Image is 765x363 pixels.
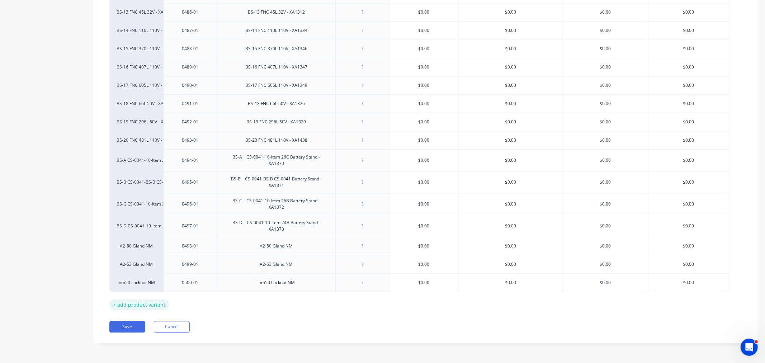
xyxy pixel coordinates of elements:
div: BS-13 FNC 45L 32V - XA13120486-01BS-13 FNC 45L 32V - XA1312$0.00$0.00$0.00$0.00 [109,3,729,21]
div: $0.00 [459,195,563,213]
div: BS-15 FNC 370L 110V - XA1346 [240,44,313,53]
div: $0.00 [389,40,458,58]
div: $0.00 [563,58,648,76]
div: $0.00 [389,195,458,213]
div: lnm50 Locknut NM [117,279,156,286]
div: $0.00 [648,113,729,131]
div: $0.00 [563,40,648,58]
div: $0.00 [648,3,729,21]
div: 0486-01 [173,8,208,17]
div: $0.00 [389,3,458,21]
div: BS-18 FNC 66L 50V - XA1326 [117,100,156,107]
div: 0497-01 [173,221,208,231]
div: $0.00 [563,237,648,255]
div: A2-50 Gland NM0498-01A2-50 Gland NM$0.00$0.00$0.00$0.00 [109,237,729,255]
div: $0.00 [563,274,648,292]
div: $0.00 [389,76,458,94]
div: $0.00 [459,22,563,39]
div: BS-19 FNC 296L 50V - XA13290492-01BS-19 FNC 296L 50V - XA1329$0.00$0.00$0.00$0.00 [109,113,729,131]
div: $0.00 [459,151,563,169]
div: 0499-01 [173,260,208,269]
div: BS-14 FNC 110L 110V - XA1334 [240,26,313,35]
div: $0.00 [459,76,563,94]
div: $0.00 [389,274,458,292]
div: $0.00 [563,95,648,113]
div: $0.00 [563,151,648,169]
div: BS-D CS-0041-10-Item 24B Battery Stand - XA1373 [220,218,332,234]
div: BS-B CS-0041-BS-B CS-0041 Battery Stand - XA1371 [220,174,332,190]
div: $0.00 [648,217,729,235]
div: + add product variant [109,299,169,310]
div: lnm50 Locknut NM0500-01lnm50 Locknut NM$0.00$0.00$0.00$0.00 [109,273,729,292]
iframe: Intercom live chat [741,339,758,356]
div: $0.00 [459,274,563,292]
div: $0.00 [648,195,729,213]
div: BS-18 FNC 66L 50V - XA13260491-01BS-18 FNC 66L 50V - XA1326$0.00$0.00$0.00$0.00 [109,94,729,113]
div: BS-C CS-0041-10-Item 26B Battery Stand - XA13720496-01BS-C CS-0041-10-Item 26B Battery Stand - XA... [109,193,729,215]
div: BS-16 FNC 407L 110V - XA1347 [117,64,156,70]
div: BS-19 FNC 296L 50V - XA1329 [117,119,156,125]
div: $0.00 [459,58,563,76]
div: $0.00 [389,131,458,149]
div: BS-A CS-0041-10-Item 26C Battery Stand - XA13700494-01BS-A CS-0041-10-Item 26C Battery Stand - XA... [109,149,729,171]
div: $0.00 [648,131,729,149]
div: 0490-01 [173,81,208,90]
div: 0487-01 [173,26,208,35]
div: BS-15 FNC 370L 110V - XA13460488-01BS-15 FNC 370L 110V - XA1346$0.00$0.00$0.00$0.00 [109,39,729,58]
div: $0.00 [459,217,563,235]
div: $0.00 [563,113,648,131]
div: $0.00 [563,195,648,213]
div: $0.00 [459,40,563,58]
div: $0.00 [459,237,563,255]
div: $0.00 [563,76,648,94]
div: $0.00 [648,40,729,58]
div: 0493-01 [173,136,208,145]
div: $0.00 [389,95,458,113]
div: $0.00 [459,113,563,131]
div: BS-16 FNC 407L 110V - XA13470489-01BS-16 FNC 407L 110V - XA1347$0.00$0.00$0.00$0.00 [109,58,729,76]
div: $0.00 [389,22,458,39]
div: $0.00 [389,217,458,235]
div: $0.00 [563,131,648,149]
div: $0.00 [459,95,563,113]
div: $0.00 [563,217,648,235]
div: $0.00 [648,95,729,113]
div: A2-63 Gland NM0499-01A2-63 Gland NM$0.00$0.00$0.00$0.00 [109,255,729,273]
div: BS-C CS-0041-10-Item 26B Battery Stand - XA1372 [117,201,156,207]
div: $0.00 [459,131,563,149]
div: BS-14 FNC 110L 110V - XA13340487-01BS-14 FNC 110L 110V - XA1334$0.00$0.00$0.00$0.00 [109,21,729,39]
div: $0.00 [389,58,458,76]
div: $0.00 [648,255,729,273]
div: BS-B CS-0041-BS-B CS-0041 Battery Stand - XA1370495-01BS-B CS-0041-BS-B CS-0041 Battery Stand - X... [109,171,729,193]
div: BS-B CS-0041-BS-B CS-0041 Battery Stand - XA137 [117,179,156,185]
div: $0.00 [389,237,458,255]
div: $0.00 [563,3,648,21]
div: A2-63 Gland NM [117,261,156,268]
div: BS-D CS-0041-10-Item 24B Battery Stand - XA1373 [117,223,156,229]
div: BS-14 FNC 110L 110V - XA1334 [117,27,156,34]
div: $0.00 [648,58,729,76]
div: $0.00 [389,151,458,169]
div: $0.00 [648,274,729,292]
div: $0.00 [648,151,729,169]
button: Save [109,321,145,333]
div: A2-50 Gland NM [117,243,156,249]
div: 0491-01 [173,99,208,108]
div: 0494-01 [173,156,208,165]
div: $0.00 [389,113,458,131]
div: $0.00 [563,173,648,191]
div: BS-15 FNC 370L 110V - XA1346 [117,46,156,52]
div: BS-20 FNC 481L 110V - XA14380493-01BS-20 FNC 481L 110V - XA1438$0.00$0.00$0.00$0.00 [109,131,729,149]
button: Cancel [154,321,190,333]
div: BS-A CS-0041-10-Item 26C Battery Stand - XA1370 [220,152,332,168]
div: A2-63 Gland NM [254,260,299,269]
div: 0495-01 [173,178,208,187]
div: $0.00 [389,173,458,191]
div: BS-13 FNC 45L 32V - XA1312 [242,8,311,17]
div: lnm50 Locknut NM [252,278,301,287]
div: BS-20 FNC 481L 110V - XA1438 [117,137,156,143]
div: 0488-01 [173,44,208,53]
div: 0492-01 [173,117,208,127]
div: BS-17 FNC 605L 110V - XA13490490-01BS-17 FNC 605L 110V - XA1349$0.00$0.00$0.00$0.00 [109,76,729,94]
div: BS-17 FNC 605L 110V - XA1349 [117,82,156,89]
